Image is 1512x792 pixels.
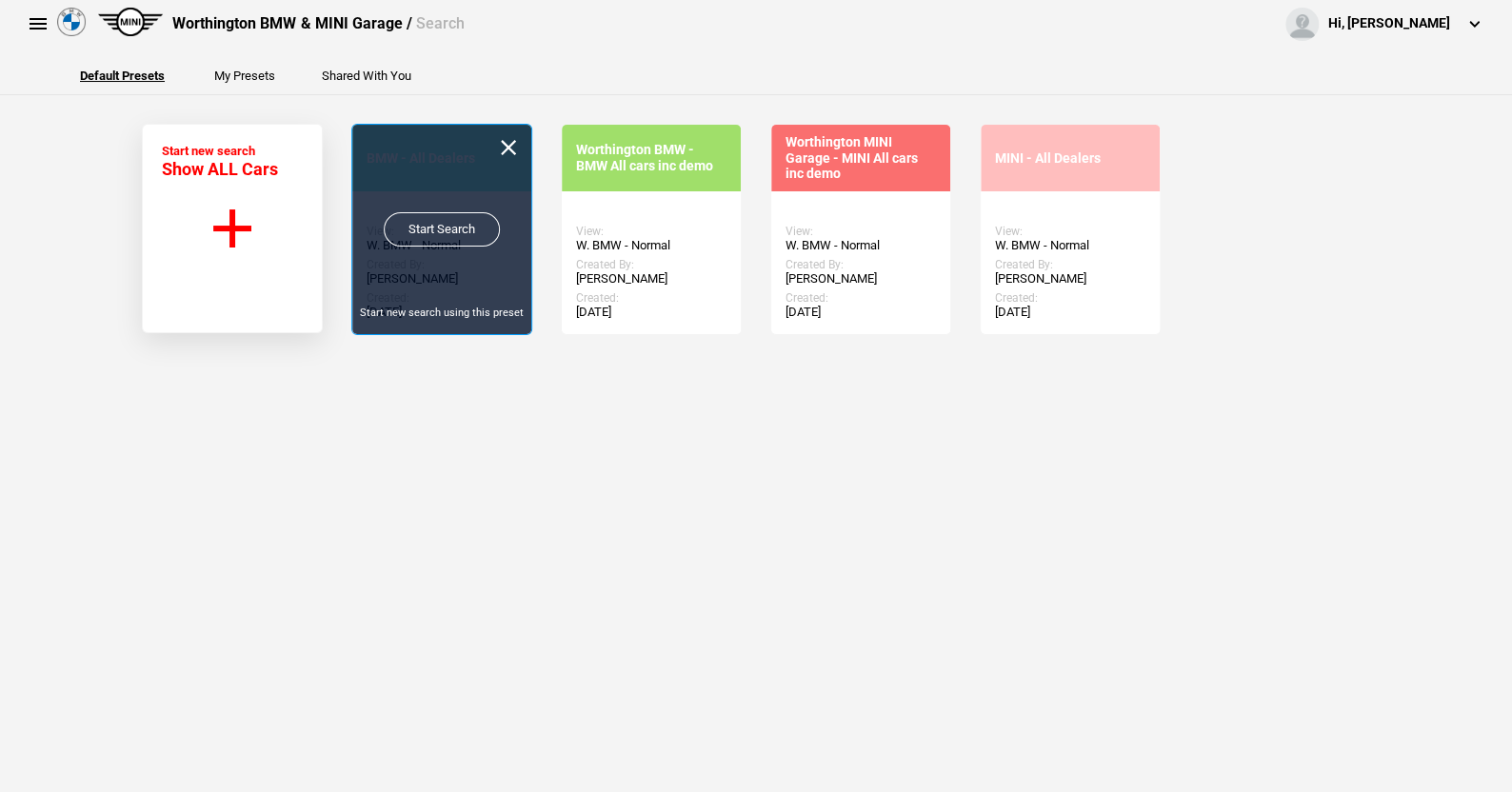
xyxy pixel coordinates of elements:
div: Created By: [576,258,726,271]
div: W. BMW - Normal [995,238,1145,253]
div: Worthington MINI Garage - MINI All cars inc demo [786,134,936,182]
div: Created By: [995,258,1145,271]
img: mini.png [98,8,163,36]
div: [PERSON_NAME] [786,271,936,287]
div: Created By: [786,258,936,271]
div: [DATE] [576,305,726,320]
div: MINI - All Dealers [995,150,1145,167]
div: Created: [576,291,726,305]
a: Start Search [384,212,500,247]
div: [PERSON_NAME] [576,271,726,287]
span: Search [415,14,464,32]
div: [DATE] [995,305,1145,320]
div: W. BMW - Normal [786,238,936,253]
span: Show ALL Cars [162,159,278,179]
div: Hi, [PERSON_NAME] [1328,14,1450,33]
div: View: [786,225,936,238]
div: View: [995,225,1145,238]
div: [PERSON_NAME] [995,271,1145,287]
button: Shared With You [322,69,411,82]
button: Start new search Show ALL Cars [142,124,323,333]
button: Default Presets [80,69,165,82]
div: W. BMW - Normal [576,238,726,253]
div: View: [576,225,726,238]
button: My Presets [214,69,275,82]
div: [DATE] [786,305,936,320]
div: Created: [786,291,936,305]
img: bmw.png [57,8,86,36]
div: Start new search [162,144,278,179]
div: Created: [995,291,1145,305]
div: Start new search using this preset [352,306,531,320]
div: Worthington BMW & MINI Garage / [172,13,464,34]
div: Worthington BMW - BMW All cars inc demo [576,142,726,174]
